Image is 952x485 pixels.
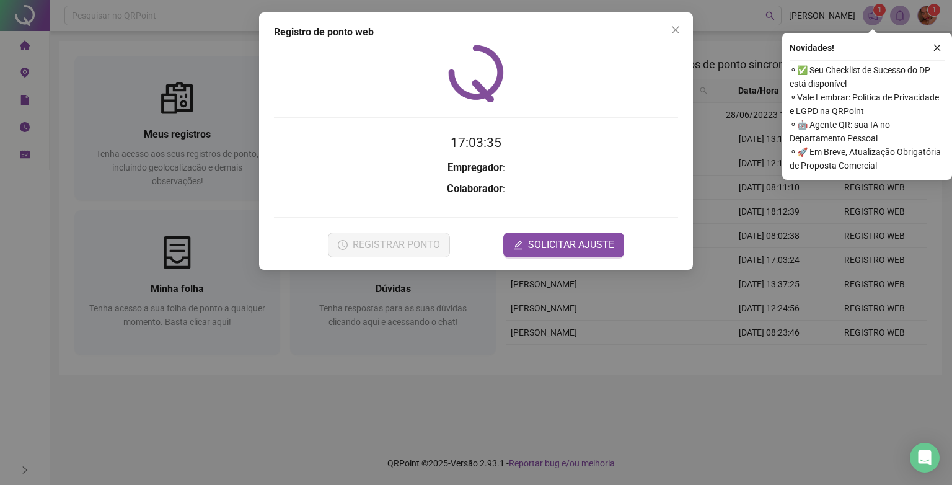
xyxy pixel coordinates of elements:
[447,183,503,195] strong: Colaborador
[790,63,945,91] span: ⚬ ✅ Seu Checklist de Sucesso do DP está disponível
[451,135,501,150] time: 17:03:35
[503,233,624,257] button: editSOLICITAR AJUSTE
[933,43,941,52] span: close
[790,41,834,55] span: Novidades !
[671,25,681,35] span: close
[447,162,503,174] strong: Empregador
[274,181,678,197] h3: :
[448,45,504,102] img: QRPoint
[790,118,945,145] span: ⚬ 🤖 Agente QR: sua IA no Departamento Pessoal
[513,240,523,250] span: edit
[666,20,685,40] button: Close
[274,160,678,176] h3: :
[790,91,945,118] span: ⚬ Vale Lembrar: Política de Privacidade e LGPD na QRPoint
[528,238,614,252] span: SOLICITAR AJUSTE
[910,443,940,473] div: Open Intercom Messenger
[790,145,945,172] span: ⚬ 🚀 Em Breve, Atualização Obrigatória de Proposta Comercial
[274,25,678,40] div: Registro de ponto web
[328,233,450,257] button: REGISTRAR PONTO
